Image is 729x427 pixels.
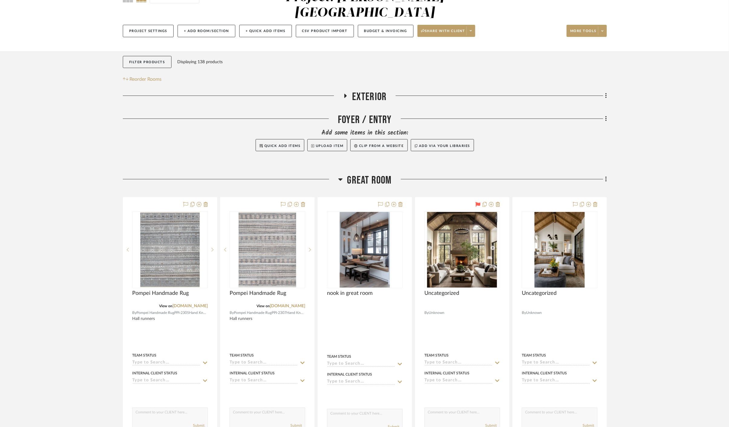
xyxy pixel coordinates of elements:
div: Internal Client Status [230,370,275,376]
span: Unknown [429,310,444,316]
span: Pompei Handmade Rug [132,290,189,297]
span: Unknown [526,310,542,316]
span: Reorder Rooms [130,76,162,83]
button: + Quick Add Items [239,25,292,37]
span: Pompei Handmade Rug [230,290,286,297]
span: Uncategorized [424,290,459,297]
span: More tools [570,29,597,38]
span: View on [257,304,270,308]
input: Type to Search… [132,378,201,384]
a: [DOMAIN_NAME] [172,304,208,308]
div: Internal Client Status [132,370,177,376]
a: [DOMAIN_NAME] [270,304,305,308]
button: Clip from a website [350,139,407,151]
span: Share with client [421,29,465,38]
span: View on [159,304,172,308]
span: Pompei Handmade RugPPI-2307Hand Knotted100% Recycled PET YarnThickness: 0.27"Custom Sizes Avail [234,310,305,316]
span: By [522,310,526,316]
input: Type to Search… [230,378,298,384]
button: Add via your libraries [411,139,474,151]
span: Exterior [352,90,387,103]
div: Team Status [230,353,254,358]
span: Quick Add Items [264,144,301,148]
img: Pompei Handmade Rug [238,212,297,288]
span: Uncategorized [522,290,557,297]
input: Type to Search… [522,378,590,384]
button: Project Settings [123,25,174,37]
img: Uncategorized [534,212,585,288]
div: Displaying 138 products [178,56,223,68]
img: Pompei Handmade Rug [140,212,200,288]
button: More tools [567,25,607,37]
button: Filter Products [123,56,172,68]
div: Internal Client Status [522,370,567,376]
button: + Add Room/Section [178,25,235,37]
button: CSV Product Import [296,25,354,37]
button: Share with client [417,25,476,37]
div: Team Status [522,353,546,358]
div: Add some items in this section: [123,129,607,137]
div: Internal Client Status [424,370,469,376]
input: Type to Search… [327,361,395,367]
button: Budget & Invoicing [358,25,414,37]
span: nook in great room [327,290,373,297]
span: By [230,310,234,316]
button: Quick Add Items [256,139,305,151]
div: Team Status [327,354,351,359]
img: nook in great room [340,212,390,288]
div: Team Status [132,353,156,358]
input: Type to Search… [424,360,493,366]
input: Type to Search… [230,360,298,366]
input: Type to Search… [327,379,395,385]
div: Team Status [424,353,449,358]
input: Type to Search… [132,360,201,366]
button: Upload Item [307,139,347,151]
input: Type to Search… [424,378,493,384]
span: Great Room [347,174,392,187]
span: By [132,310,136,316]
input: Type to Search… [522,360,590,366]
div: Internal Client Status [327,372,372,377]
button: Reorder Rooms [123,76,162,83]
span: Pompei Handmade RugPPI-2305Hand Knotted100% Recycled PET YarnThickness: 0.27"Custom Sizes Avail [136,310,208,316]
img: Uncategorized [427,212,497,288]
span: By [424,310,429,316]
